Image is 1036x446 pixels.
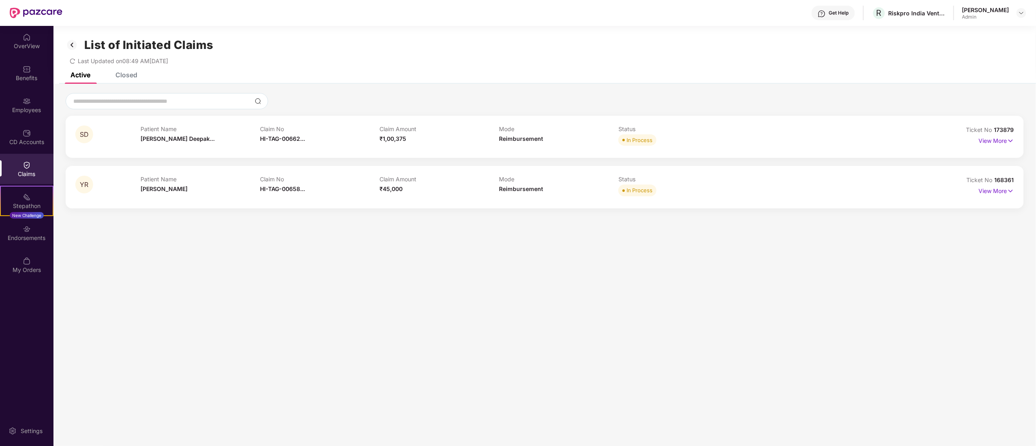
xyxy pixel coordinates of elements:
[379,176,499,183] p: Claim Amount
[260,176,379,183] p: Claim No
[80,181,89,188] span: YR
[627,186,652,194] div: In Process
[618,176,738,183] p: Status
[18,427,45,435] div: Settings
[876,8,882,18] span: R
[618,125,738,132] p: Status
[979,185,1014,195] p: View More
[979,134,1014,145] p: View More
[967,176,995,183] span: Ticket No
[962,14,1009,20] div: Admin
[23,65,31,73] img: svg+xml;base64,PHN2ZyBpZD0iQmVuZWZpdHMiIHhtbG5zPSJodHRwOi8vd3d3LnczLm9yZy8yMDAwL3N2ZyIgd2lkdGg9Ij...
[499,185,543,192] span: Reimbursement
[23,225,31,233] img: svg+xml;base64,PHN2ZyBpZD0iRW5kb3JzZW1lbnRzIiB4bWxucz0iaHR0cDovL3d3dy53My5vcmcvMjAwMC9zdmciIHdpZH...
[962,6,1009,14] div: [PERSON_NAME]
[141,176,260,183] p: Patient Name
[499,176,618,183] p: Mode
[70,57,75,64] span: redo
[818,10,826,18] img: svg+xml;base64,PHN2ZyBpZD0iSGVscC0zMngzMiIgeG1sbnM9Imh0dHA6Ly93d3cudzMub3JnLzIwMDAvc3ZnIiB3aWR0aD...
[23,97,31,105] img: svg+xml;base64,PHN2ZyBpZD0iRW1wbG95ZWVzIiB4bWxucz0iaHR0cDovL3d3dy53My5vcmcvMjAwMC9zdmciIHdpZHRoPS...
[889,9,945,17] div: Riskpro India Ventures Private Limited
[23,193,31,201] img: svg+xml;base64,PHN2ZyB4bWxucz0iaHR0cDovL3d3dy53My5vcmcvMjAwMC9zdmciIHdpZHRoPSIyMSIgaGVpZ2h0PSIyMC...
[379,125,499,132] p: Claim Amount
[379,185,403,192] span: ₹45,000
[260,135,305,142] span: HI-TAG-00662...
[10,8,62,18] img: New Pazcare Logo
[80,131,89,138] span: SD
[1,202,53,210] div: Stepathon
[115,71,137,79] div: Closed
[9,427,17,435] img: svg+xml;base64,PHN2ZyBpZD0iU2V0dGluZy0yMHgyMCIgeG1sbnM9Imh0dHA6Ly93d3cudzMub3JnLzIwMDAvc3ZnIiB3aW...
[499,125,618,132] p: Mode
[10,212,44,219] div: New Challenge
[141,125,260,132] p: Patient Name
[1007,187,1014,195] img: svg+xml;base64,PHN2ZyB4bWxucz0iaHR0cDovL3d3dy53My5vcmcvMjAwMC9zdmciIHdpZHRoPSIxNyIgaGVpZ2h0PSIxNy...
[23,257,31,265] img: svg+xml;base64,PHN2ZyBpZD0iTXlfT3JkZXJzIiBkYXRhLW5hbWU9Ik15IE9yZGVycyIgeG1sbnM9Imh0dHA6Ly93d3cudz...
[23,33,31,41] img: svg+xml;base64,PHN2ZyBpZD0iSG9tZSIgeG1sbnM9Imh0dHA6Ly93d3cudzMub3JnLzIwMDAvc3ZnIiB3aWR0aD0iMjAiIG...
[78,57,168,64] span: Last Updated on 08:49 AM[DATE]
[260,185,305,192] span: HI-TAG-00658...
[84,38,213,52] h1: List of Initiated Claims
[995,176,1014,183] span: 168361
[23,129,31,137] img: svg+xml;base64,PHN2ZyBpZD0iQ0RfQWNjb3VudHMiIGRhdGEtbmFtZT0iQ0QgQWNjb3VudHMiIHhtbG5zPSJodHRwOi8vd3...
[379,135,406,142] span: ₹1,00,375
[255,98,261,104] img: svg+xml;base64,PHN2ZyBpZD0iU2VhcmNoLTMyeDMyIiB4bWxucz0iaHR0cDovL3d3dy53My5vcmcvMjAwMC9zdmciIHdpZH...
[829,10,849,16] div: Get Help
[1007,136,1014,145] img: svg+xml;base64,PHN2ZyB4bWxucz0iaHR0cDovL3d3dy53My5vcmcvMjAwMC9zdmciIHdpZHRoPSIxNyIgaGVpZ2h0PSIxNy...
[70,71,90,79] div: Active
[627,136,652,144] div: In Process
[141,135,215,142] span: [PERSON_NAME] Deepak...
[966,126,994,133] span: Ticket No
[23,161,31,169] img: svg+xml;base64,PHN2ZyBpZD0iQ2xhaW0iIHhtbG5zPSJodHRwOi8vd3d3LnczLm9yZy8yMDAwL3N2ZyIgd2lkdGg9IjIwIi...
[994,126,1014,133] span: 173879
[1018,10,1025,16] img: svg+xml;base64,PHN2ZyBpZD0iRHJvcGRvd24tMzJ4MzIiIHhtbG5zPSJodHRwOi8vd3d3LnczLm9yZy8yMDAwL3N2ZyIgd2...
[260,125,379,132] p: Claim No
[141,185,188,192] span: [PERSON_NAME]
[66,38,79,52] img: svg+xml;base64,PHN2ZyB3aWR0aD0iMzIiIGhlaWdodD0iMzIiIHZpZXdCb3g9IjAgMCAzMiAzMiIgZmlsbD0ibm9uZSIgeG...
[499,135,543,142] span: Reimbursement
